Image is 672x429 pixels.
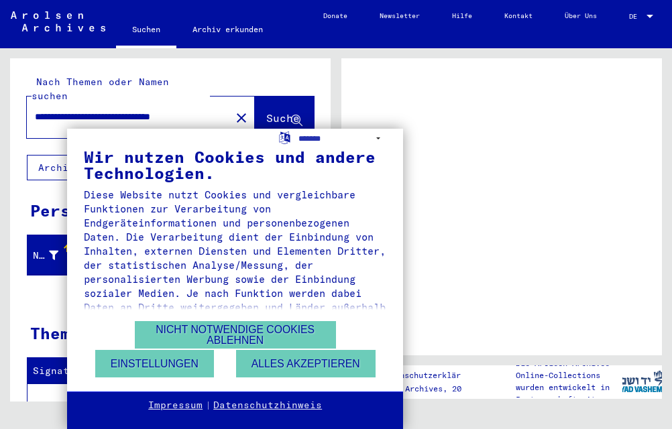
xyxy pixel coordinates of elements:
select: Sprache auswählen [298,129,386,148]
button: Alles akzeptieren [236,350,376,377]
a: Datenschutzhinweis [213,399,322,412]
label: Sprache auswählen [278,131,292,143]
div: Wir nutzen Cookies und andere Technologien. [84,149,386,181]
button: Einstellungen [95,350,214,377]
button: Nicht notwendige Cookies ablehnen [135,321,336,349]
a: Impressum [148,399,203,412]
